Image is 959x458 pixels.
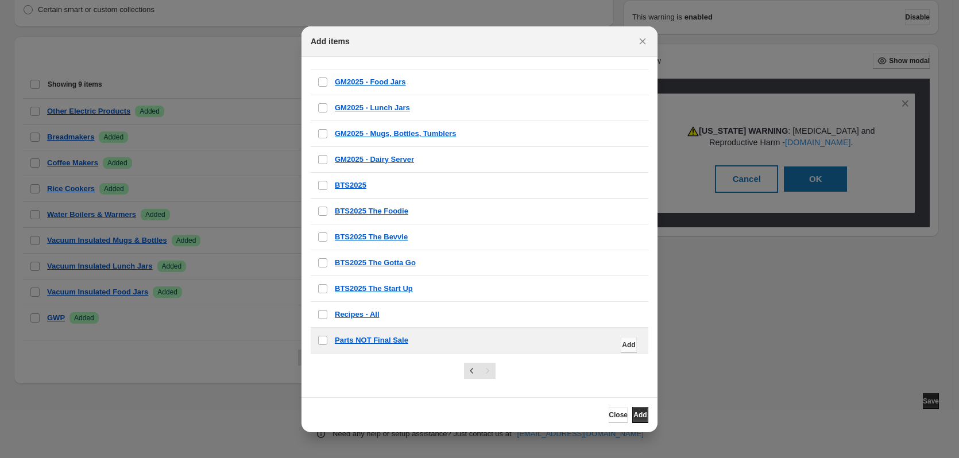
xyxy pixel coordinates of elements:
[464,363,496,379] nav: Pagination
[635,33,651,49] button: Close
[621,337,637,353] button: Add
[622,340,635,350] span: Add
[335,231,408,243] a: BTS2025 The Bevvie
[633,410,647,420] span: Add
[335,335,408,346] a: Parts NOT Final Sale
[335,283,413,294] a: BTS2025 The Start Up
[464,363,480,379] button: Previous
[335,76,406,88] a: GM2025 - Food Jars
[632,407,648,423] button: Add
[335,128,456,139] a: GM2025 - Mugs, Bottles, Tumblers
[335,309,380,320] a: Recipes - All
[335,102,410,114] a: GM2025 - Lunch Jars
[335,154,414,165] a: GM2025 - Dairy Server
[335,205,408,217] a: BTS2025 The Foodie
[335,180,366,191] a: BTS2025
[311,36,350,47] h2: Add items
[609,407,628,423] button: Close
[335,257,416,269] a: BTS2025 The Gotta Go
[609,410,628,420] span: Close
